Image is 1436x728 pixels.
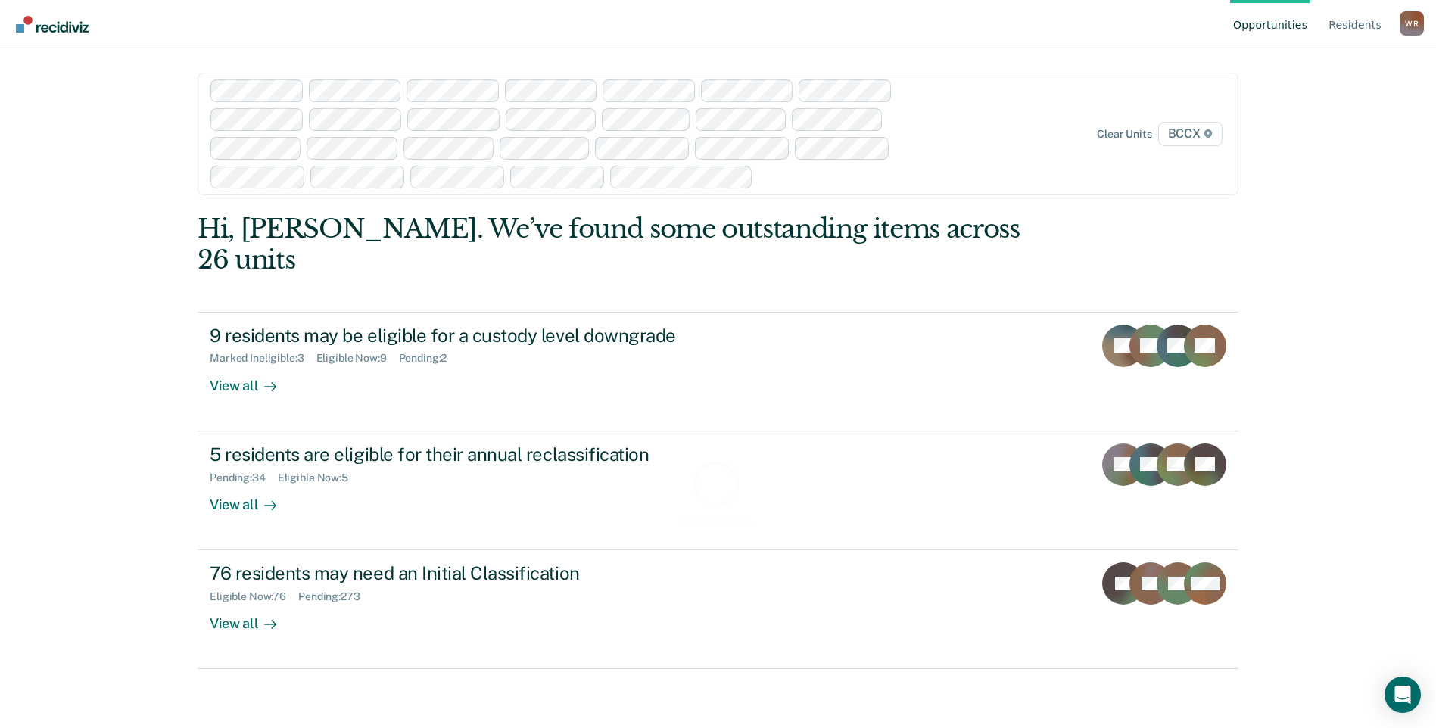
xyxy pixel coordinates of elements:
div: Pending : 34 [210,471,278,484]
div: Pending : 273 [298,590,372,603]
div: 76 residents may need an Initial Classification [210,562,741,584]
div: View all [210,365,294,394]
img: Recidiviz [16,16,89,33]
span: BCCX [1158,122,1223,146]
button: Profile dropdown button [1400,11,1424,36]
div: View all [210,603,294,633]
div: Eligible Now : 76 [210,590,298,603]
div: Marked Ineligible : 3 [210,352,316,365]
div: Pending : 2 [399,352,459,365]
div: Open Intercom Messenger [1385,677,1421,713]
div: 5 residents are eligible for their annual reclassification [210,443,741,465]
div: Eligible Now : 5 [278,471,360,484]
a: 76 residents may need an Initial ClassificationEligible Now:76Pending:273View all [198,550,1238,669]
div: View all [210,484,294,513]
div: W R [1400,11,1424,36]
div: Clear units [1097,128,1152,141]
div: Hi, [PERSON_NAME]. We’ve found some outstanding items across 26 units [198,213,1030,275]
a: 5 residents are eligible for their annual reclassificationPending:34Eligible Now:5View all [198,431,1238,550]
a: 9 residents may be eligible for a custody level downgradeMarked Ineligible:3Eligible Now:9Pending... [198,312,1238,431]
div: Eligible Now : 9 [316,352,399,365]
div: 9 residents may be eligible for a custody level downgrade [210,325,741,347]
